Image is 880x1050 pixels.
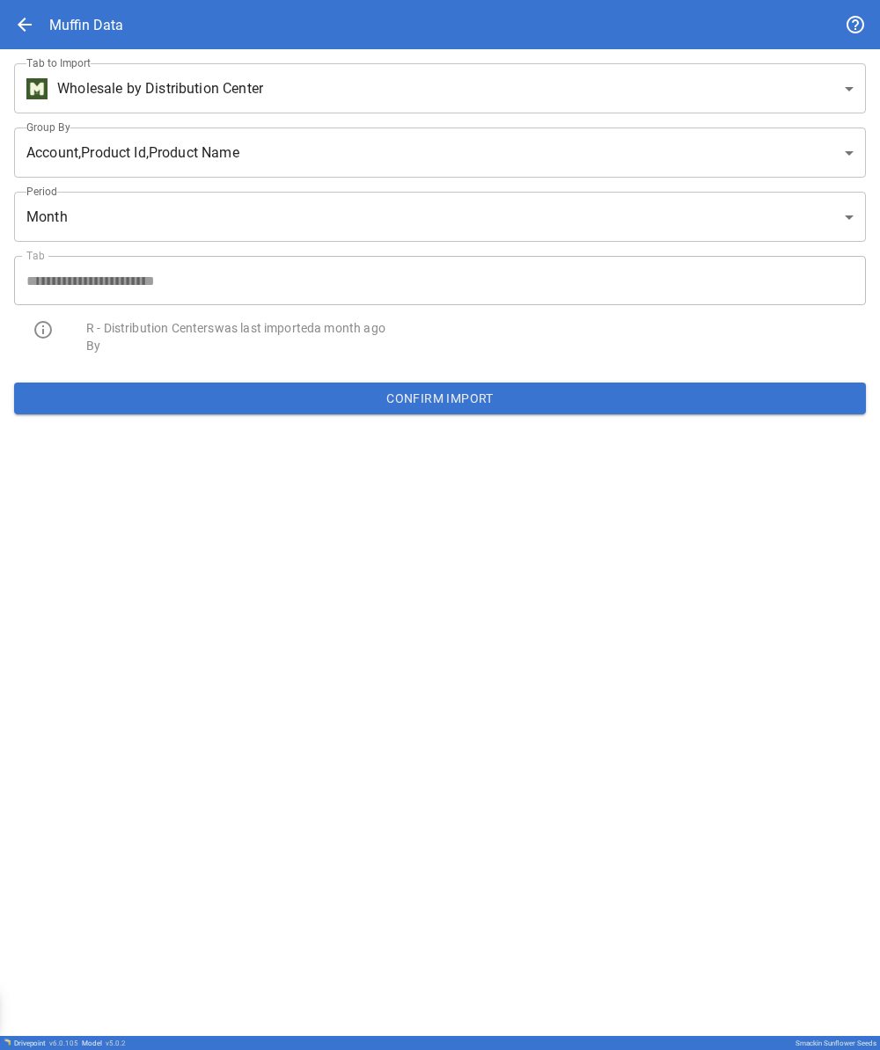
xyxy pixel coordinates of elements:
span: Product Name [149,142,239,164]
div: Drivepoint [14,1039,78,1047]
span: arrow_back [14,14,35,35]
p: R - Distribution Centers was last imported a month ago [86,319,866,337]
button: Confirm Import [14,383,866,414]
label: Tab [26,248,45,263]
span: Wholesale by Distribution Center [57,78,263,99]
label: Group By [26,120,70,135]
div: , , [14,128,866,178]
span: Product Id [81,142,146,164]
span: Account [26,142,78,164]
img: Drivepoint [4,1039,11,1046]
img: brand icon not found [26,78,48,99]
label: Period [26,184,56,199]
span: v 5.0.2 [106,1039,126,1047]
span: Month [26,207,68,228]
div: Smackin Sunflower Seeds [796,1039,876,1047]
div: Muffin Data [49,17,123,33]
span: info_outline [33,319,54,340]
label: Tab to Import [26,55,91,70]
p: By [86,337,866,354]
div: Model [82,1039,126,1047]
span: v 6.0.105 [49,1039,78,1047]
